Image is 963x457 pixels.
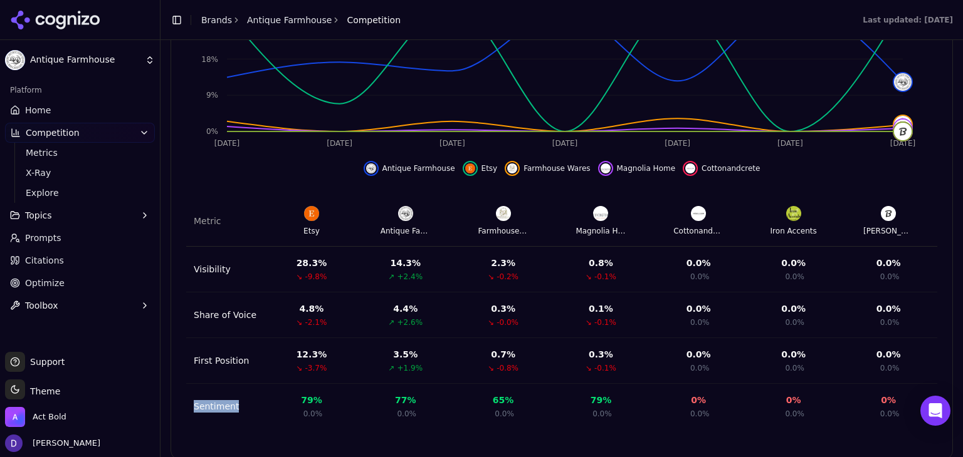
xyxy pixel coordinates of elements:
tspan: [DATE] [890,139,916,148]
div: Cottonandcrete [673,226,724,236]
div: Platform [5,80,155,100]
span: Topics [25,209,52,222]
div: 3.5 % [393,348,418,361]
span: Competition [26,126,80,139]
span: -3.7% [305,363,327,373]
div: 2.3 % [491,257,515,269]
span: Theme [25,386,60,396]
span: Etsy [481,163,498,173]
span: [PERSON_NAME] [28,438,100,449]
a: Optimize [5,273,155,293]
a: Citations [5,250,155,270]
span: -0.2% [497,272,518,282]
div: 0.1 % [589,302,613,315]
span: 0.0% [880,409,900,419]
div: 4.4 % [393,302,418,315]
span: ↗ [388,317,394,327]
span: -0.0% [497,317,518,327]
span: ↘ [586,317,592,327]
span: ↗ [388,363,394,373]
div: 0.0 % [781,348,806,361]
a: X-Ray [21,164,140,182]
button: Competition [5,123,155,143]
span: ↗ [388,272,394,282]
div: 0.3 % [589,348,613,361]
div: 79 % [591,394,612,406]
a: Antique Farmhouse [247,14,332,26]
span: ↘ [296,363,302,373]
img: Farmhouse Wares [496,206,511,221]
img: Magnolia Home [593,206,608,221]
tspan: [DATE] [552,139,578,148]
span: ↘ [488,317,494,327]
span: +2.6% [397,317,423,327]
span: 0.0% [690,363,710,373]
button: Open organization switcher [5,407,66,427]
span: 0.0% [880,363,900,373]
div: 0.0 % [876,302,901,315]
div: 0.0 % [687,257,711,269]
div: 28.3 % [297,257,327,269]
img: David White [5,434,23,452]
span: -9.8% [305,272,327,282]
img: Jossandmain [881,206,896,221]
div: 0.7 % [491,348,515,361]
button: Hide cottonandcrete data [683,161,760,176]
div: 12.3 % [297,348,327,361]
tspan: 0% [206,127,218,136]
img: Etsy [304,206,319,221]
span: 0.0% [690,409,710,419]
button: Open user button [5,434,100,452]
span: 0.0% [880,272,900,282]
span: -0.1% [594,272,616,282]
span: Competition [347,14,401,26]
div: 0.0 % [687,348,711,361]
a: Home [5,100,155,120]
img: antique farmhouse [894,73,912,91]
span: 0.0% [303,409,323,419]
span: ↘ [586,272,592,282]
span: 0.0% [690,272,710,282]
tspan: 18% [201,55,218,64]
span: Support [25,356,65,368]
tspan: [DATE] [214,139,240,148]
div: 0.3 % [491,302,515,315]
div: 14.3 % [390,257,421,269]
tspan: 9% [206,91,218,100]
img: cottonandcrete [685,163,695,173]
span: -0.8% [497,363,518,373]
span: ↘ [488,272,494,282]
div: 4.8 % [299,302,324,315]
span: ↘ [488,363,494,373]
span: Toolbox [25,299,58,312]
div: [PERSON_NAME] [863,226,913,236]
button: Hide etsy data [463,161,498,176]
span: ↘ [586,363,592,373]
tspan: [DATE] [439,139,465,148]
span: +1.9% [397,363,423,373]
div: 0 % [786,394,801,406]
div: 0.8 % [589,257,613,269]
button: Hide magnolia home data [598,161,676,176]
span: ↘ [296,317,302,327]
img: etsy [465,163,475,173]
span: Prompts [25,232,61,244]
button: Topics [5,205,155,225]
td: First Position [186,338,266,384]
td: Sentiment [186,384,266,429]
img: farmhouse wares [894,116,912,133]
button: Hide farmhouse wares data [505,161,590,176]
tspan: [DATE] [327,139,352,148]
div: 0.0 % [781,257,806,269]
th: Metric [186,196,266,247]
span: 0.0% [690,317,710,327]
tspan: [DATE] [777,139,803,148]
img: Antique Farmhouse [5,50,25,70]
span: Optimize [25,277,65,289]
span: ↘ [296,272,302,282]
div: 65 % [493,394,514,406]
div: Open Intercom Messenger [920,396,950,426]
span: -0.1% [594,363,616,373]
img: antique farmhouse [366,163,376,173]
div: 0 % [881,394,896,406]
